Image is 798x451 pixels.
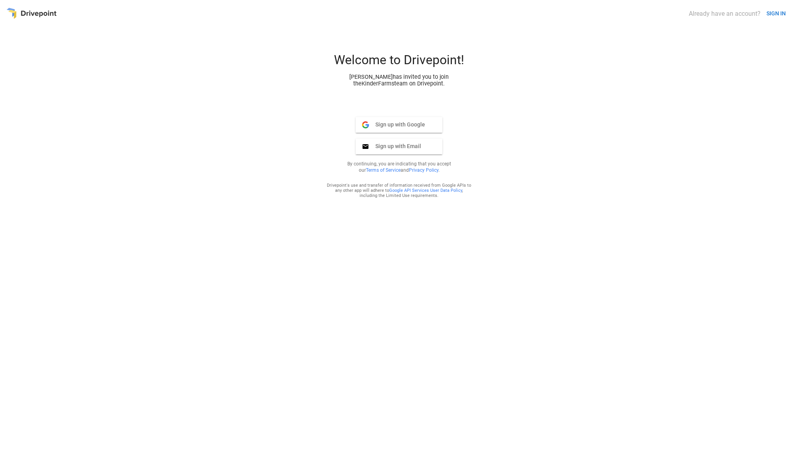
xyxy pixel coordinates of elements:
[356,117,442,133] button: Sign up with Google
[369,121,425,128] span: Sign up with Google
[369,143,421,150] span: Sign up with Email
[326,183,472,198] div: Drivepoint's use and transfer of information received from Google APIs to any other app will adhe...
[304,52,494,74] div: Welcome to Drivepoint!
[389,188,462,193] a: Google API Services User Data Policy
[763,6,789,21] button: SIGN IN
[689,10,761,17] div: Already have an account?
[409,167,438,173] a: Privacy Policy
[356,139,442,154] button: Sign up with Email
[337,161,461,173] p: By continuing, you are indicating that you accept our and .
[366,167,401,173] a: Terms of Service
[342,74,456,87] div: [PERSON_NAME] has invited you to join the KinderFarms team on Drivepoint.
